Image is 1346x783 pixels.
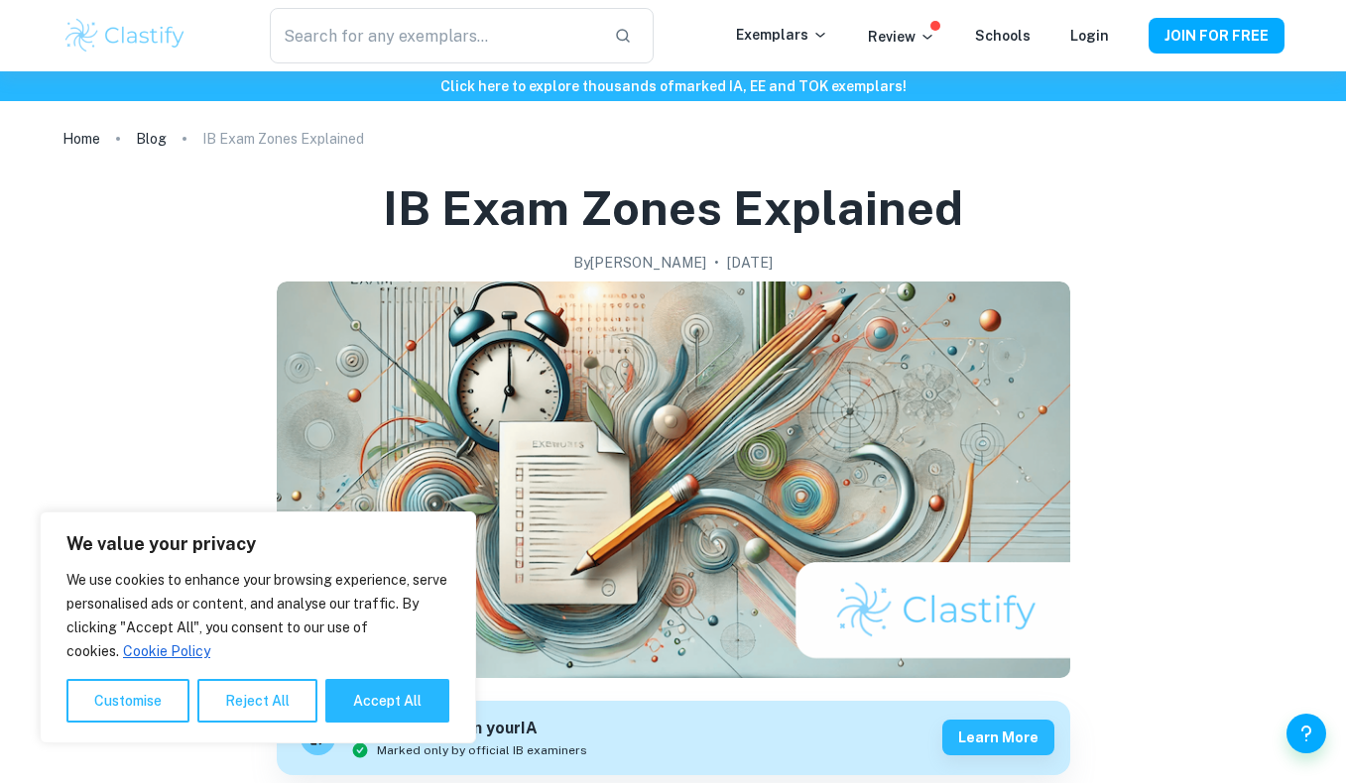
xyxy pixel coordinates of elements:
button: JOIN FOR FREE [1149,18,1285,54]
button: Learn more [942,720,1054,755]
a: Schools [975,28,1031,44]
img: Clastify logo [62,16,188,56]
p: We value your privacy [66,532,449,556]
h2: By [PERSON_NAME] [573,252,706,274]
p: Exemplars [736,24,828,46]
p: • [714,252,719,274]
span: Marked only by official IB examiners [377,741,587,759]
button: Help and Feedback [1286,714,1326,753]
p: Review [868,26,935,48]
p: IB Exam Zones Explained [202,128,364,150]
button: Reject All [197,679,317,723]
a: Login [1070,28,1109,44]
img: IB Exam Zones Explained cover image [277,281,1070,678]
div: We value your privacy [40,511,476,743]
h6: Click here to explore thousands of marked IA, EE and TOK exemplars ! [4,75,1342,97]
h2: [DATE] [727,252,773,274]
a: Cookie Policy [122,642,211,660]
input: Search for any exemplars... [270,8,597,63]
h1: IB Exam Zones Explained [383,176,963,240]
button: Accept All [325,679,449,723]
a: Get feedback on yourIAMarked only by official IB examinersLearn more [277,701,1070,775]
p: We use cookies to enhance your browsing experience, serve personalised ads or content, and analys... [66,568,449,663]
button: Customise [66,679,189,723]
a: Blog [136,125,167,153]
a: Home [62,125,100,153]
